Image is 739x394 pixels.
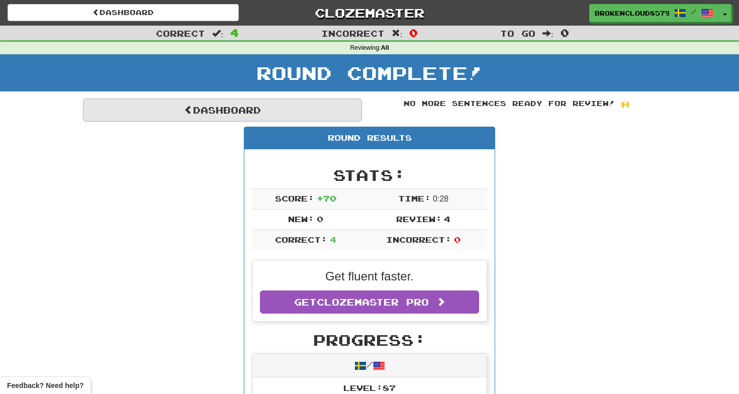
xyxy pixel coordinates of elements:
span: 4 [444,214,450,224]
span: : [542,29,553,38]
span: Review: [396,214,442,224]
span: + 70 [317,193,336,203]
div: No more sentences ready for review! 🙌 [377,98,656,109]
span: Open feedback widget [7,380,83,390]
span: / [691,8,696,15]
span: Correct: [275,235,327,244]
a: Dashboard [8,4,239,21]
span: Clozemaster Pro [317,297,429,308]
h1: Round Complete! [4,63,735,83]
div: Round Results [244,127,495,149]
span: Level: 87 [343,383,396,392]
span: 0 [561,27,569,39]
span: New: [288,214,314,224]
span: 4 [330,235,336,244]
a: Clozemaster [254,4,485,22]
h2: Progress: [252,332,487,348]
span: 0 [454,235,460,244]
strong: All [381,44,389,51]
span: Time: [398,193,431,203]
div: / [252,354,487,377]
span: Incorrect: [386,235,451,244]
span: Correct [156,28,205,38]
span: Incorrect [321,28,385,38]
span: : [212,29,223,38]
a: GetClozemaster Pro [260,290,479,314]
p: Get fluent faster. [260,268,479,285]
a: Dashboard [83,98,362,122]
span: 0 : 28 [433,194,448,203]
h2: Stats: [252,167,487,183]
span: 0 [317,214,323,224]
span: 4 [230,27,239,39]
span: 0 [409,27,418,39]
a: BrokenCloud8579 / [589,4,719,22]
span: : [392,29,403,38]
span: Score: [275,193,314,203]
span: BrokenCloud8579 [595,9,669,18]
span: To go [500,28,535,38]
